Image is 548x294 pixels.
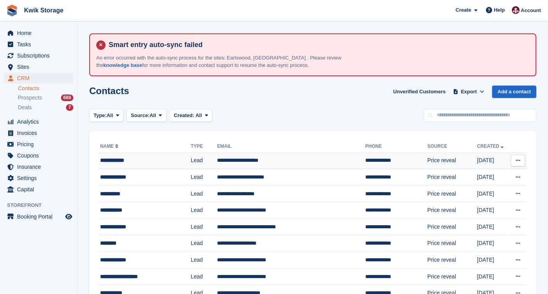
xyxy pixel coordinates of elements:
[107,112,113,119] span: All
[17,184,64,195] span: Capital
[191,185,217,202] td: Lead
[174,112,194,118] span: Created:
[427,268,477,285] td: Price reveal
[461,88,477,96] span: Export
[427,202,477,219] td: Price reveal
[390,86,449,98] a: Unverified Customers
[427,219,477,236] td: Price reveal
[477,235,509,252] td: [DATE]
[17,139,64,150] span: Pricing
[4,173,73,184] a: menu
[4,128,73,138] a: menu
[17,28,64,38] span: Home
[477,169,509,186] td: [DATE]
[103,62,142,68] a: knowledge base
[477,268,509,285] td: [DATE]
[4,150,73,161] a: menu
[66,104,73,111] div: 7
[4,211,73,222] a: menu
[191,235,217,252] td: Lead
[477,143,505,149] a: Created
[18,94,42,101] span: Prospects
[365,140,427,153] th: Phone
[191,268,217,285] td: Lead
[127,109,166,122] button: Source: All
[4,139,73,150] a: menu
[452,86,486,98] button: Export
[477,219,509,236] td: [DATE]
[196,112,202,118] span: All
[89,109,123,122] button: Type: All
[7,201,77,209] span: Storefront
[17,61,64,72] span: Sites
[217,140,365,153] th: Email
[477,152,509,169] td: [DATE]
[17,150,64,161] span: Coupons
[89,86,129,96] h1: Contacts
[21,4,66,17] a: Kwik Storage
[4,116,73,127] a: menu
[131,112,149,119] span: Source:
[191,252,217,269] td: Lead
[427,235,477,252] td: Price reveal
[61,94,73,101] div: 689
[4,39,73,50] a: menu
[191,202,217,219] td: Lead
[96,54,368,69] p: An error occurred with the auto-sync process for the sites: Earlswood, [GEOGRAPHIC_DATA] . Please...
[17,128,64,138] span: Invoices
[150,112,156,119] span: All
[17,73,64,84] span: CRM
[100,143,120,149] a: Name
[191,169,217,186] td: Lead
[106,40,529,49] h4: Smart entry auto-sync failed
[512,6,520,14] img: ellie tragonette
[191,152,217,169] td: Lead
[477,202,509,219] td: [DATE]
[4,161,73,172] a: menu
[18,103,73,112] a: Deals 7
[18,85,73,92] a: Contacts
[477,252,509,269] td: [DATE]
[17,173,64,184] span: Settings
[17,50,64,61] span: Subscriptions
[191,219,217,236] td: Lead
[4,50,73,61] a: menu
[4,28,73,38] a: menu
[18,104,32,111] span: Deals
[94,112,107,119] span: Type:
[17,116,64,127] span: Analytics
[477,185,509,202] td: [DATE]
[18,94,73,102] a: Prospects 689
[456,6,471,14] span: Create
[494,6,505,14] span: Help
[17,161,64,172] span: Insurance
[4,73,73,84] a: menu
[427,252,477,269] td: Price reveal
[4,184,73,195] a: menu
[170,109,212,122] button: Created: All
[17,211,64,222] span: Booking Portal
[427,152,477,169] td: Price reveal
[6,5,18,16] img: stora-icon-8386f47178a22dfd0bd8f6a31ec36ba5ce8667c1dd55bd0f319d3a0aa187defe.svg
[427,185,477,202] td: Price reveal
[17,39,64,50] span: Tasks
[4,61,73,72] a: menu
[521,7,541,14] span: Account
[427,169,477,186] td: Price reveal
[64,212,73,221] a: Preview store
[492,86,536,98] a: Add a contact
[191,140,217,153] th: Type
[427,140,477,153] th: Source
